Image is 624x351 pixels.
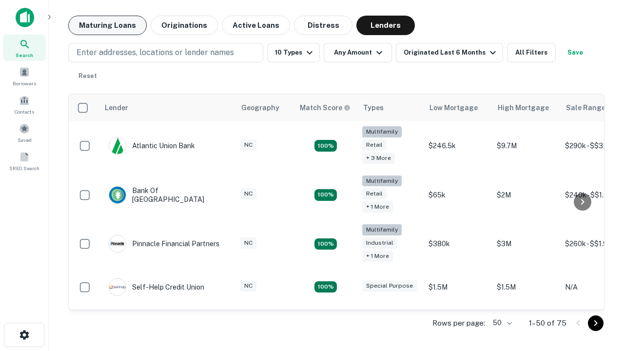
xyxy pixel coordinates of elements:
img: capitalize-icon.png [16,8,34,27]
div: Capitalize uses an advanced AI algorithm to match your search with the best lender. The match sco... [300,102,351,113]
div: Multifamily [362,175,402,187]
img: picture [109,137,126,154]
div: NC [240,139,256,151]
div: NC [240,280,256,292]
button: Active Loans [222,16,290,35]
button: Enter addresses, locations or lender names [68,43,263,62]
button: Save your search to get updates of matches that match your search criteria. [560,43,591,62]
h6: Match Score [300,102,349,113]
button: Distress [294,16,352,35]
button: 10 Types [267,43,320,62]
th: Low Mortgage [424,94,492,121]
div: Self-help Credit Union [109,278,204,296]
td: $1.5M [424,269,492,306]
div: Originated Last 6 Months [404,47,499,58]
div: Retail [362,139,387,151]
div: Multifamily [362,224,402,235]
td: $2M [492,171,560,220]
a: Saved [3,119,46,146]
td: $1.5M [492,269,560,306]
div: + 1 more [362,201,393,213]
a: Contacts [3,91,46,117]
a: Search [3,35,46,61]
div: Multifamily [362,126,402,137]
div: Industrial [362,237,397,249]
span: Contacts [15,108,34,116]
div: + 1 more [362,251,393,262]
span: Saved [18,136,32,144]
div: Lender [105,102,128,114]
p: Rows per page: [432,317,485,329]
button: Any Amount [324,43,392,62]
img: picture [109,187,126,203]
div: + 3 more [362,153,395,164]
div: NC [240,237,256,249]
th: Geography [235,94,294,121]
div: Special Purpose [362,280,417,292]
a: Borrowers [3,63,46,89]
img: picture [109,235,126,252]
div: Geography [241,102,279,114]
div: Retail [362,188,387,199]
div: Matching Properties: 11, hasApolloMatch: undefined [314,281,337,293]
th: Capitalize uses an advanced AI algorithm to match your search with the best lender. The match sco... [294,94,357,121]
div: 50 [489,316,513,330]
p: 1–50 of 75 [529,317,566,329]
td: $3M [492,219,560,269]
span: SREO Search [9,164,39,172]
span: Search [16,51,33,59]
div: Matching Properties: 10, hasApolloMatch: undefined [314,140,337,152]
div: Pinnacle Financial Partners [109,235,219,253]
div: Matching Properties: 17, hasApolloMatch: undefined [314,189,337,201]
div: Types [363,102,384,114]
th: Lender [99,94,235,121]
p: Enter addresses, locations or lender names [77,47,234,58]
button: Originated Last 6 Months [396,43,503,62]
button: Lenders [356,16,415,35]
td: $65k [424,171,492,220]
button: Reset [72,66,103,86]
th: Types [357,94,424,121]
span: Borrowers [13,79,36,87]
img: picture [109,279,126,295]
div: Sale Range [566,102,605,114]
iframe: Chat Widget [575,242,624,289]
td: $246.5k [424,121,492,171]
button: All Filters [507,43,556,62]
div: Atlantic Union Bank [109,137,195,155]
th: High Mortgage [492,94,560,121]
div: NC [240,188,256,199]
button: Go to next page [588,315,604,331]
button: Originations [151,16,218,35]
a: SREO Search [3,148,46,174]
td: $9.7M [492,121,560,171]
button: Maturing Loans [68,16,147,35]
div: Bank Of [GEOGRAPHIC_DATA] [109,186,226,204]
div: Low Mortgage [429,102,478,114]
td: $380k [424,219,492,269]
div: Matching Properties: 13, hasApolloMatch: undefined [314,238,337,250]
div: High Mortgage [498,102,549,114]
